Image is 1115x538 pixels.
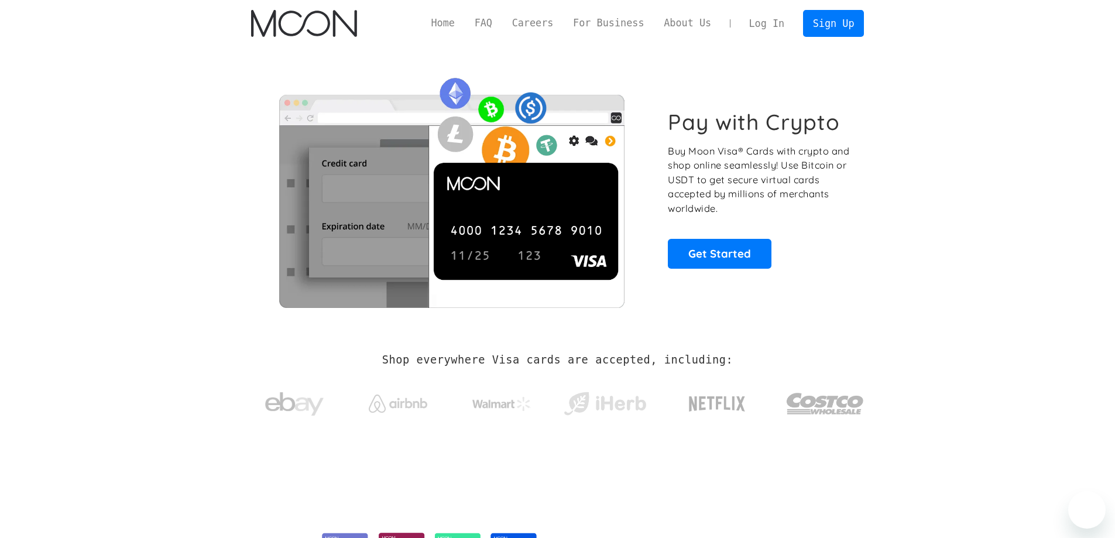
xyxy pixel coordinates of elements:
a: Airbnb [354,383,441,419]
img: Walmart [472,397,531,411]
a: home [251,10,357,37]
img: Moon Cards let you spend your crypto anywhere Visa is accepted. [251,70,652,307]
a: Get Started [668,239,771,268]
h2: Shop everywhere Visa cards are accepted, including: [382,354,733,366]
a: FAQ [465,16,502,30]
img: ebay [265,386,324,423]
a: Sign Up [803,10,864,36]
a: iHerb [561,377,649,425]
img: Airbnb [369,395,427,413]
a: Netflix [665,378,770,424]
a: About Us [654,16,721,30]
img: Costco [786,382,864,426]
img: Moon Logo [251,10,357,37]
p: Buy Moon Visa® Cards with crypto and shop online seamlessly! Use Bitcoin or USDT to get secure vi... [668,144,851,216]
a: Log In [739,11,794,36]
a: Costco [786,370,864,431]
img: Netflix [688,389,746,419]
a: ebay [251,374,338,429]
a: Home [421,16,465,30]
iframe: 启动消息传送窗口的按钮 [1068,491,1106,529]
img: iHerb [561,389,649,419]
h1: Pay with Crypto [668,109,840,135]
a: Walmart [458,385,545,417]
a: For Business [563,16,654,30]
a: Careers [502,16,563,30]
